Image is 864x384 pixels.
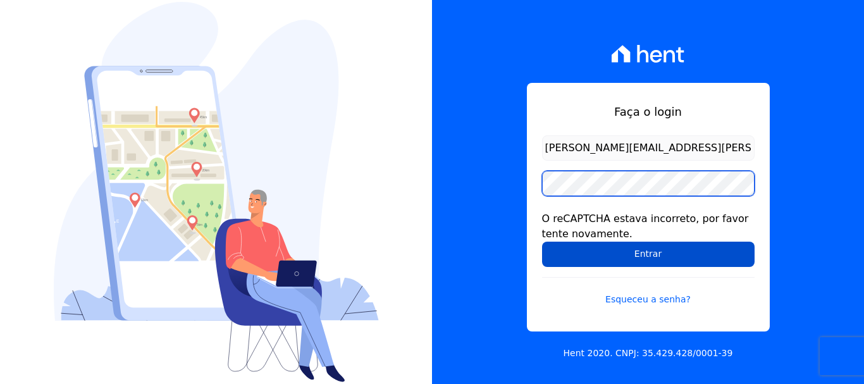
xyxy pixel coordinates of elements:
h1: Faça o login [542,103,755,120]
div: O reCAPTCHA estava incorreto, por favor tente novamente. [542,211,755,242]
a: Esqueceu a senha? [542,277,755,306]
input: Email [542,135,755,161]
p: Hent 2020. CNPJ: 35.429.428/0001-39 [564,347,733,360]
input: Entrar [542,242,755,267]
img: Login [54,2,379,382]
